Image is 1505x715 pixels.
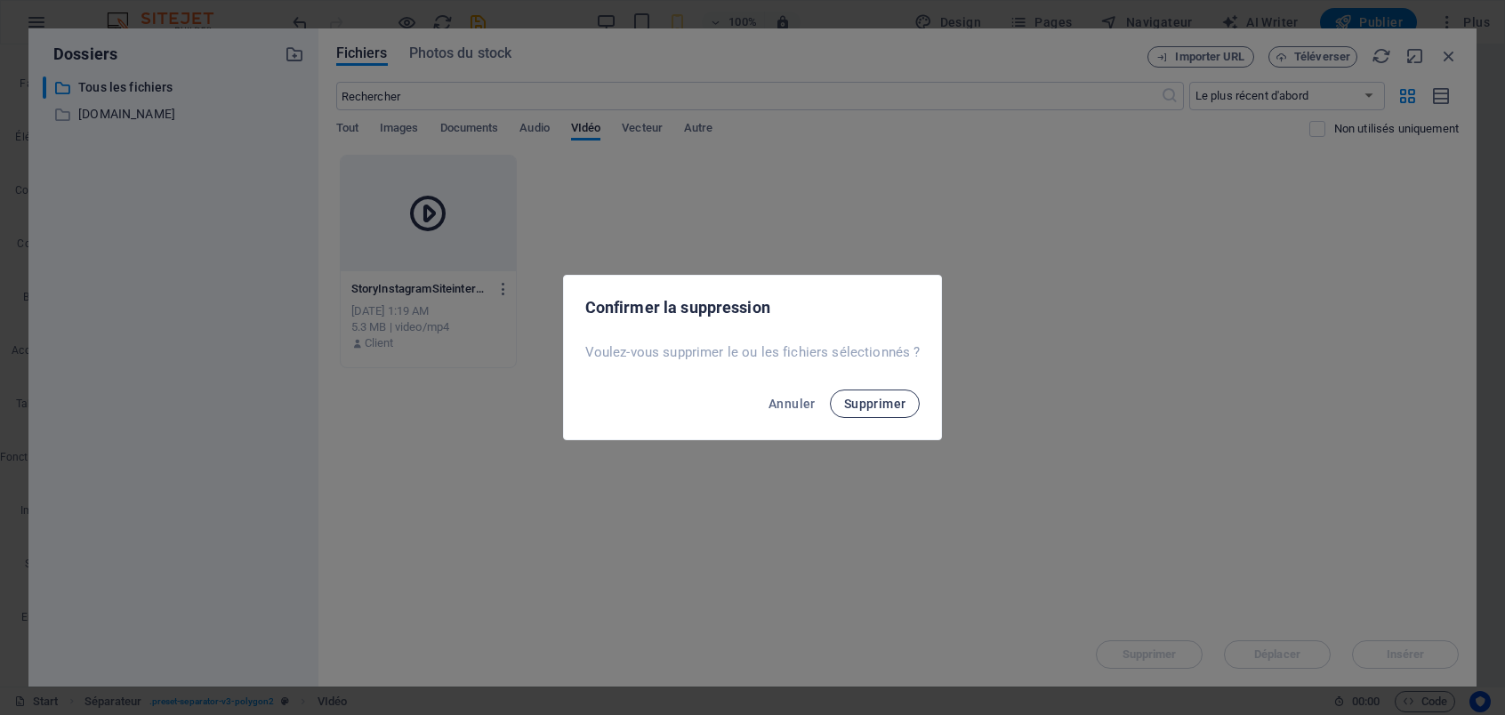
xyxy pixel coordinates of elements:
[844,397,906,411] span: Supprimer
[830,390,921,418] button: Supprimer
[585,297,921,318] h2: Confirmer la suppression
[585,343,921,361] p: Voulez-vous supprimer le ou les fichiers sélectionnés ?
[761,390,823,418] button: Annuler
[769,397,816,411] span: Annuler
